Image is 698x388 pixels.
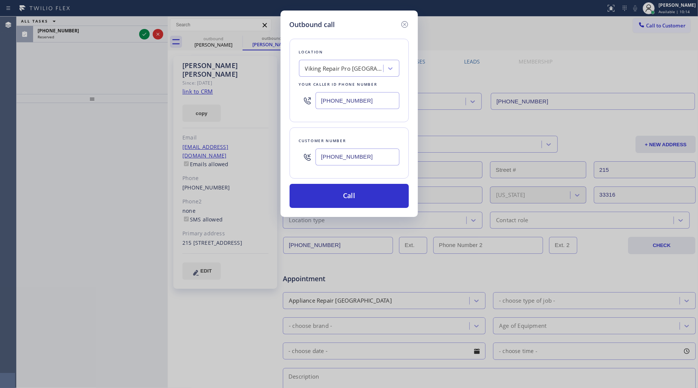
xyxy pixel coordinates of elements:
[290,184,409,208] button: Call
[290,20,335,30] h5: Outbound call
[299,137,399,145] div: Customer number
[316,149,399,165] input: (123) 456-7890
[305,64,384,73] div: Viking Repair Pro [GEOGRAPHIC_DATA]
[299,48,399,56] div: Location
[299,80,399,88] div: Your caller id phone number
[316,92,399,109] input: (123) 456-7890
